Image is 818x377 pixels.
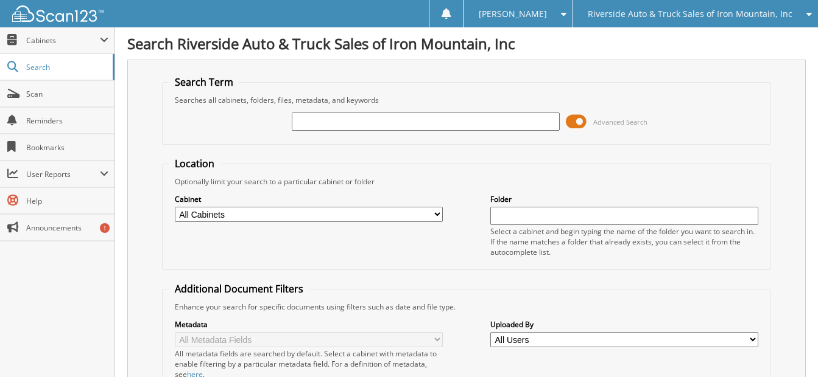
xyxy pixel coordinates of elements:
img: scan123-logo-white.svg [12,5,104,22]
div: Enhance your search for specific documents using filters such as date and file type. [169,302,765,312]
span: User Reports [26,169,100,179]
label: Folder [490,194,758,204]
span: Scan [26,89,108,99]
label: Metadata [175,319,443,330]
span: Announcements [26,223,108,233]
span: Search [26,62,107,72]
label: Cabinet [175,194,443,204]
h1: Search Riverside Auto & Truck Sales of Iron Mountain, Inc [127,33,806,54]
div: Searches all cabinets, folders, files, metadata, and keywords [169,95,765,105]
span: Bookmarks [26,142,108,153]
legend: Search Term [169,75,239,89]
span: Reminders [26,116,108,126]
label: Uploaded By [490,319,758,330]
legend: Additional Document Filters [169,282,309,296]
span: Cabinets [26,35,100,46]
div: Optionally limit your search to a particular cabinet or folder [169,176,765,187]
legend: Location [169,157,220,170]
span: [PERSON_NAME] [479,10,547,18]
div: Select a cabinet and begin typing the name of the folder you want to search in. If the name match... [490,226,758,257]
span: Advanced Search [593,117,647,126]
span: Help [26,196,108,206]
span: Riverside Auto & Truck Sales of Iron Mountain, Inc [588,10,792,18]
div: 1 [100,223,110,233]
